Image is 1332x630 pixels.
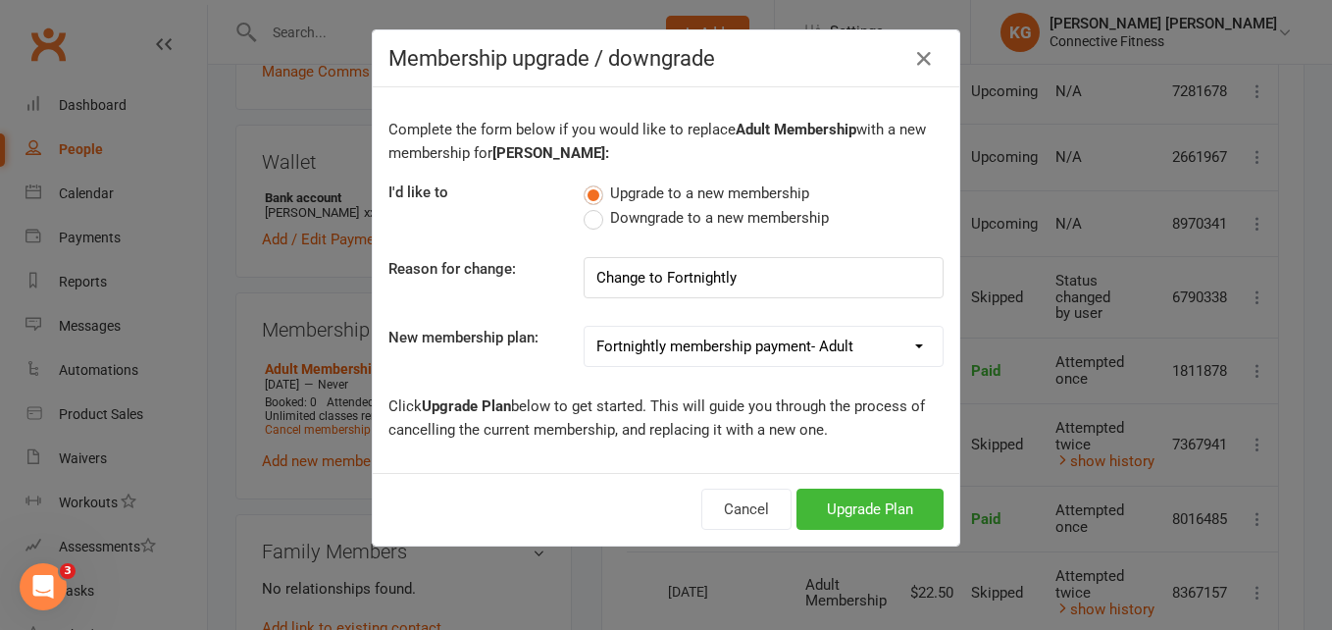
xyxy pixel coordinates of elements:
label: New membership plan: [388,326,538,349]
b: [PERSON_NAME]: [492,144,609,162]
input: Reason (optional) [584,257,944,298]
button: Upgrade Plan [796,489,944,530]
p: Click below to get started. This will guide you through the process of cancelling the current mem... [388,394,944,442]
b: Adult Membership [736,121,856,138]
label: Reason for change: [388,257,516,281]
h4: Membership upgrade / downgrade [388,46,944,71]
button: Close [908,43,940,75]
b: Upgrade Plan [422,397,511,415]
iframe: Intercom live chat [20,563,67,610]
span: Upgrade to a new membership [610,182,809,202]
label: I'd like to [388,181,448,204]
button: Cancel [701,489,792,530]
span: Downgrade to a new membership [610,206,829,227]
p: Complete the form below if you would like to replace with a new membership for [388,118,944,165]
span: 3 [60,563,76,579]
